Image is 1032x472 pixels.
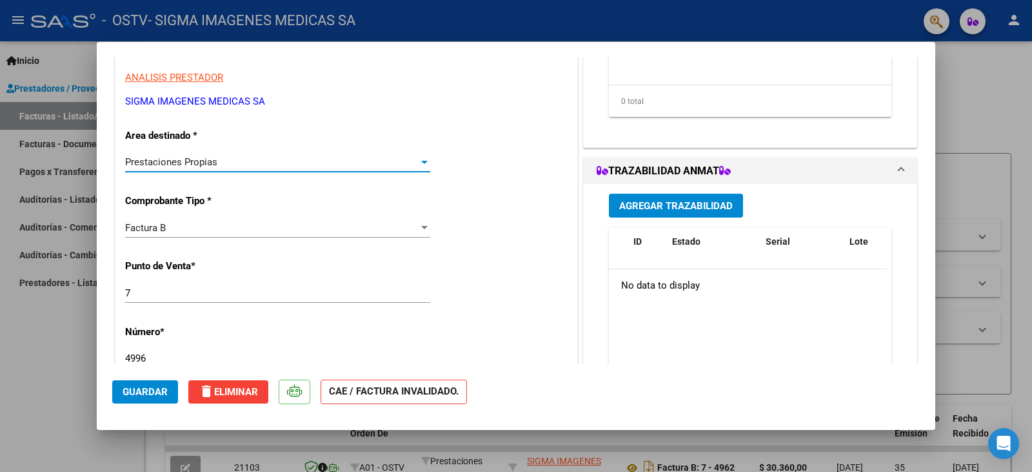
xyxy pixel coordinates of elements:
[988,428,1019,459] div: Open Intercom Messenger
[844,228,899,271] datatable-header-cell: Lote
[125,325,258,340] p: Número
[609,85,891,118] div: 0 total
[633,236,642,247] span: ID
[125,72,223,83] span: ANALISIS PRESTADOR
[849,236,868,247] span: Lote
[112,380,178,404] button: Guardar
[667,228,760,271] datatable-header-cell: Estado
[123,386,168,398] span: Guardar
[125,194,258,209] p: Comprobante Tipo *
[125,94,568,109] p: SIGMA IMAGENES MEDICAS SA
[321,380,467,405] strong: CAE / FACTURA INVALIDADO.
[199,384,214,399] mat-icon: delete
[609,269,887,302] div: No data to display
[672,236,700,247] span: Estado
[766,236,790,247] span: Serial
[597,163,731,179] h1: TRAZABILIDAD ANMAT
[125,128,258,143] p: Area destinado *
[760,228,844,271] datatable-header-cell: Serial
[125,222,166,234] span: Factura B
[619,200,733,212] span: Agregar Trazabilidad
[584,184,917,452] div: TRAZABILIDAD ANMAT
[628,228,667,271] datatable-header-cell: ID
[188,380,268,404] button: Eliminar
[584,158,917,184] mat-expansion-panel-header: TRAZABILIDAD ANMAT
[609,194,743,218] button: Agregar Trazabilidad
[125,259,258,274] p: Punto de Venta
[125,156,217,168] span: Prestaciones Propias
[199,386,258,398] span: Eliminar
